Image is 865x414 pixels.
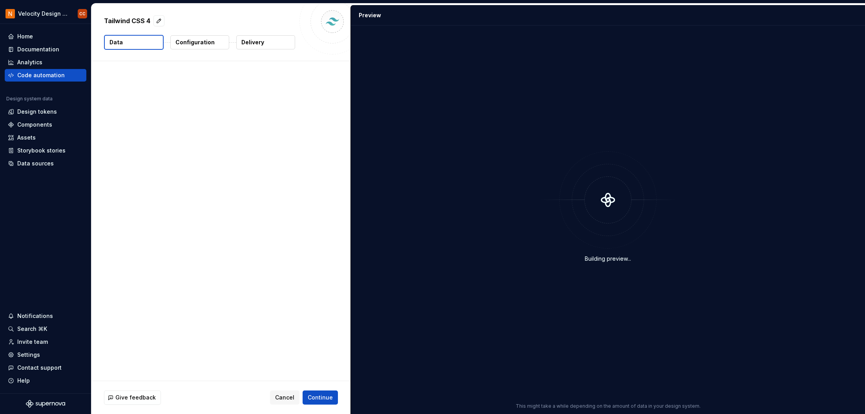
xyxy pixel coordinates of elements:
[5,56,86,69] a: Analytics
[26,400,65,408] svg: Supernova Logo
[6,96,53,102] div: Design system data
[303,390,338,405] button: Continue
[104,35,164,50] button: Data
[5,118,86,131] a: Components
[17,33,33,40] div: Home
[5,144,86,157] a: Storybook stories
[308,394,333,401] span: Continue
[5,105,86,118] a: Design tokens
[5,69,86,82] a: Code automation
[17,108,57,116] div: Design tokens
[5,336,86,348] a: Invite team
[17,71,65,79] div: Code automation
[17,312,53,320] div: Notifications
[5,30,86,43] a: Home
[17,134,36,142] div: Assets
[270,390,299,405] button: Cancel
[275,394,294,401] span: Cancel
[516,403,701,409] p: This might take a while depending on the amount of data in your design system.
[17,45,59,53] div: Documentation
[17,377,30,385] div: Help
[5,361,86,374] button: Contact support
[104,390,161,405] button: Give feedback
[17,160,54,167] div: Data sources
[585,255,631,263] div: Building preview...
[5,157,86,170] a: Data sources
[5,323,86,335] button: Search ⌘K
[17,147,66,154] div: Storybook stories
[17,364,62,372] div: Contact support
[236,35,295,49] button: Delivery
[5,43,86,56] a: Documentation
[170,35,229,49] button: Configuration
[17,325,47,333] div: Search ⌘K
[175,38,215,46] p: Configuration
[115,394,156,401] span: Give feedback
[5,310,86,322] button: Notifications
[359,11,381,19] div: Preview
[17,351,40,359] div: Settings
[109,38,123,46] p: Data
[5,374,86,387] button: Help
[5,131,86,144] a: Assets
[17,121,52,129] div: Components
[2,5,89,22] button: Velocity Design System by NAVEXCC
[241,38,264,46] p: Delivery
[17,58,42,66] div: Analytics
[5,349,86,361] a: Settings
[17,338,48,346] div: Invite team
[5,9,15,18] img: bb28370b-b938-4458-ba0e-c5bddf6d21d4.png
[79,11,86,17] div: CC
[104,16,150,25] p: Tailwind CSS 4
[18,10,68,18] div: Velocity Design System by NAVEX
